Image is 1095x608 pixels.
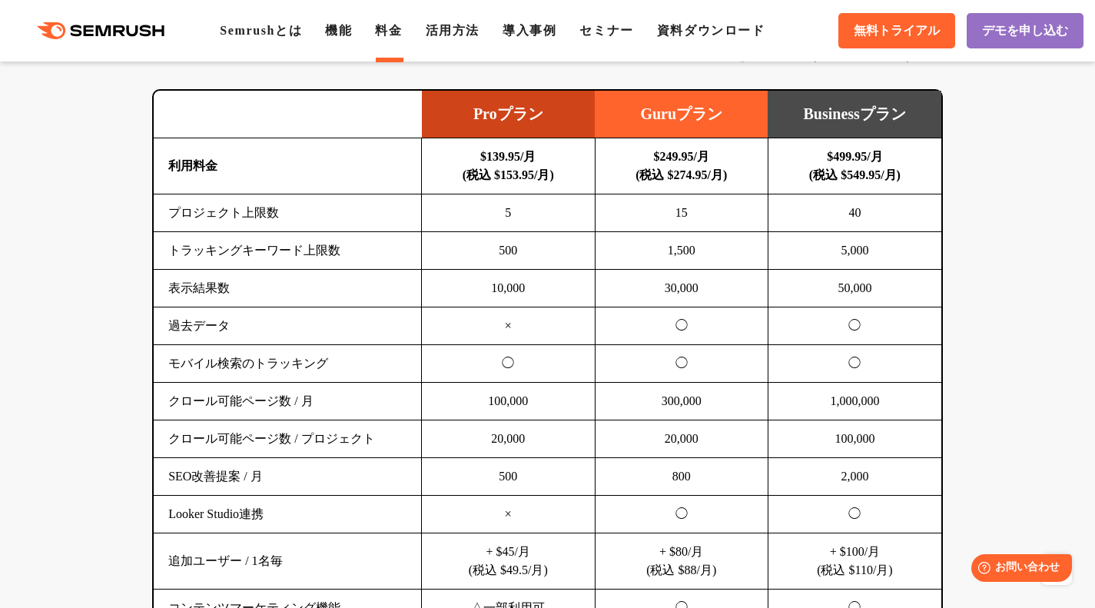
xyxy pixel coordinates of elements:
td: 30,000 [595,270,768,307]
img: tab_domain_overview_orange.svg [52,91,65,103]
td: + $100/月 (税込 $110/月) [768,533,941,590]
td: 500 [422,232,595,270]
div: キーワード流入 [178,92,247,102]
td: 20,000 [422,420,595,458]
b: $499.95/月 (税込 $549.95/月) [809,150,901,181]
td: × [422,307,595,345]
td: + $45/月 (税込 $49.5/月) [422,533,595,590]
td: 2,000 [768,458,941,496]
td: ◯ [768,496,941,533]
td: 5,000 [768,232,941,270]
a: 機能 [325,24,352,37]
b: $139.95/月 (税込 $153.95/月) [463,150,554,181]
td: ◯ [768,307,941,345]
td: クロール可能ページ数 / プロジェクト [154,420,421,458]
td: ◯ [595,307,768,345]
div: ドメイン概要 [69,92,128,102]
div: ドメイン: [DOMAIN_NAME] [40,40,178,54]
td: 1,500 [595,232,768,270]
td: 1,000,000 [768,383,941,420]
td: トラッキングキーワード上限数 [154,232,421,270]
a: セミナー [579,24,633,37]
td: モバイル検索のトラッキング [154,345,421,383]
span: デモを申し込む [982,23,1068,39]
img: logo_orange.svg [25,25,37,37]
a: 活用方法 [426,24,479,37]
td: 追加ユーザー / 1名毎 [154,533,421,590]
td: 15 [595,194,768,232]
td: ◯ [595,496,768,533]
b: $249.95/月 (税込 $274.95/月) [635,150,727,181]
td: Businessプラン [768,91,941,138]
td: 100,000 [422,383,595,420]
td: 500 [422,458,595,496]
td: × [422,496,595,533]
td: + $80/月 (税込 $88/月) [595,533,768,590]
td: 過去データ [154,307,421,345]
td: ◯ [768,345,941,383]
a: Semrushとは [220,24,302,37]
td: 5 [422,194,595,232]
img: tab_keywords_by_traffic_grey.svg [161,91,174,103]
div: v 4.0.25 [43,25,75,37]
td: クロール可能ページ数 / 月 [154,383,421,420]
td: Looker Studio連携 [154,496,421,533]
a: 無料トライアル [838,13,955,48]
a: デモを申し込む [967,13,1083,48]
td: 表示結果数 [154,270,421,307]
td: ◯ [595,345,768,383]
a: 料金 [375,24,402,37]
img: website_grey.svg [25,40,37,54]
td: SEO改善提案 / 月 [154,458,421,496]
td: 50,000 [768,270,941,307]
td: ◯ [422,345,595,383]
td: プロジェクト上限数 [154,194,421,232]
td: 40 [768,194,941,232]
a: 導入事例 [503,24,556,37]
iframe: Help widget launcher [958,548,1078,591]
span: 無料トライアル [854,23,940,39]
td: 300,000 [595,383,768,420]
td: Proプラン [422,91,595,138]
td: 100,000 [768,420,941,458]
td: Guruプラン [595,91,768,138]
b: 利用料金 [168,159,217,172]
td: 10,000 [422,270,595,307]
a: 資料ダウンロード [657,24,765,37]
td: 20,000 [595,420,768,458]
td: 800 [595,458,768,496]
